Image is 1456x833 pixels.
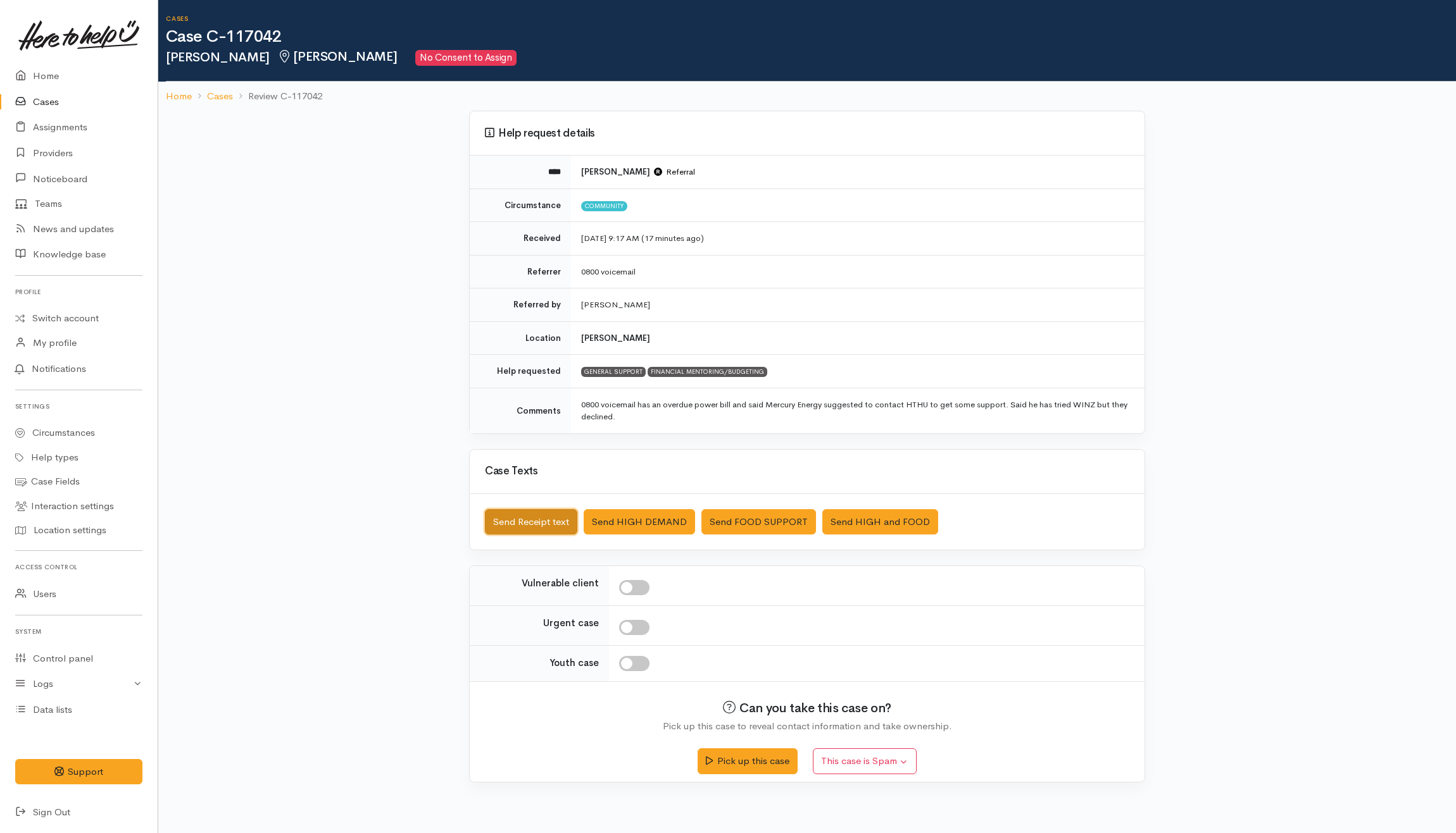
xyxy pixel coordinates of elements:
td: Referrer [470,255,571,288]
h3: Case Texts [485,466,1129,478]
span: [PERSON_NAME] [277,49,397,65]
label: Youth case [549,656,599,670]
h2: [PERSON_NAME] [166,50,1456,66]
span: Community [581,201,627,211]
b: [PERSON_NAME] [581,166,650,177]
button: Send Receipt text [485,509,577,535]
td: Help requested [470,355,571,388]
div: GENERAL SUPPORT [581,367,646,377]
td: [PERSON_NAME] [571,288,1145,322]
h1: Case C-117042 [166,28,1456,46]
b: [PERSON_NAME] [581,333,650,343]
button: Support [15,759,142,785]
div: FINANCIAL MENTORING/BUDGETING [648,367,767,377]
button: Pick up this case [698,748,797,774]
li: Review C-117042 [233,89,322,104]
h3: Help request details [485,127,1129,140]
td: [DATE] 9:17 AM (17 minutes ago) [571,222,1145,256]
nav: breadcrumb [158,82,1456,111]
h6: Profile [15,283,142,300]
td: Received [470,222,571,256]
td: 0800 voicemail has an overdue power bill and said Mercury Energy suggested to contact HTHU to get... [571,388,1145,433]
span: Referral [654,166,695,177]
td: Location [470,321,571,355]
td: Comments [470,388,571,433]
div: Pick up this case to reveal contact information and take ownership. [649,719,965,734]
button: Send HIGH DEMAND [584,509,695,535]
h6: Settings [15,398,142,415]
td: Circumstance [470,188,571,222]
label: Vulnerable client [522,576,599,591]
td: 0800 voicemail [571,255,1145,288]
label: Urgent case [543,616,599,631]
span: No Consent to Assign [415,50,517,66]
a: Home [166,89,192,104]
button: This case is Spam [813,748,917,774]
h6: System [15,623,142,640]
a: Cases [207,89,233,104]
button: Send HIGH and FOOD [822,509,938,535]
button: Send FOOD SUPPORT [701,509,816,535]
h2: Can you take this case on? [485,686,1129,715]
h6: Cases [166,15,1456,22]
td: Referred by [470,288,571,322]
h6: Access control [15,558,142,576]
